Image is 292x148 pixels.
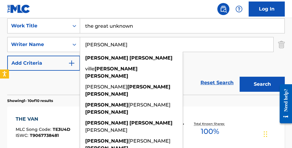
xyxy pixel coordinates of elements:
strong: [PERSON_NAME] [85,73,128,79]
strong: [PERSON_NAME] [85,109,128,115]
img: search [220,5,227,13]
span: 100 % [201,126,219,137]
span: ville [85,66,95,72]
div: THE VAN [16,116,70,123]
strong: [PERSON_NAME] [85,55,128,61]
button: Add Criteria [7,56,80,71]
div: Writer Name [11,41,65,48]
div: Work Title [11,22,65,29]
iframe: Chat Widget [262,119,292,148]
strong: [PERSON_NAME] [85,91,128,97]
img: MLC Logo [7,5,30,13]
strong: [PERSON_NAME] [85,138,128,144]
span: TE3U4D [53,127,70,132]
span: [PERSON_NAME] [85,84,127,90]
p: Showing 1 - 10 of 10 results [7,98,53,103]
iframe: Resource Center [275,79,292,128]
span: [PERSON_NAME] [128,138,170,144]
strong: [PERSON_NAME] [95,66,138,72]
img: 9d2ae6d4665cec9f34b9.svg [68,60,75,67]
img: Delete Criterion [278,37,285,52]
strong: [PERSON_NAME] [129,55,172,61]
strong: [PERSON_NAME] [85,102,128,108]
div: Help [233,3,245,15]
span: [PERSON_NAME] [85,127,127,133]
div: Drag [264,125,267,143]
span: ISWC : [16,133,30,138]
span: MLC Song Code : [16,127,53,132]
strong: [PERSON_NAME] [85,120,128,126]
strong: [PERSON_NAME] [127,84,170,90]
a: Log In [249,2,285,17]
a: Public Search [217,3,229,15]
span: [PERSON_NAME] [128,102,170,108]
p: Total Known Shares: [194,122,226,126]
img: help [235,5,243,13]
a: Reset Search [197,76,237,89]
button: Search [240,77,285,92]
strong: [PERSON_NAME] [129,120,172,126]
form: Search Form [7,18,285,95]
span: T9067738481 [30,133,59,138]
